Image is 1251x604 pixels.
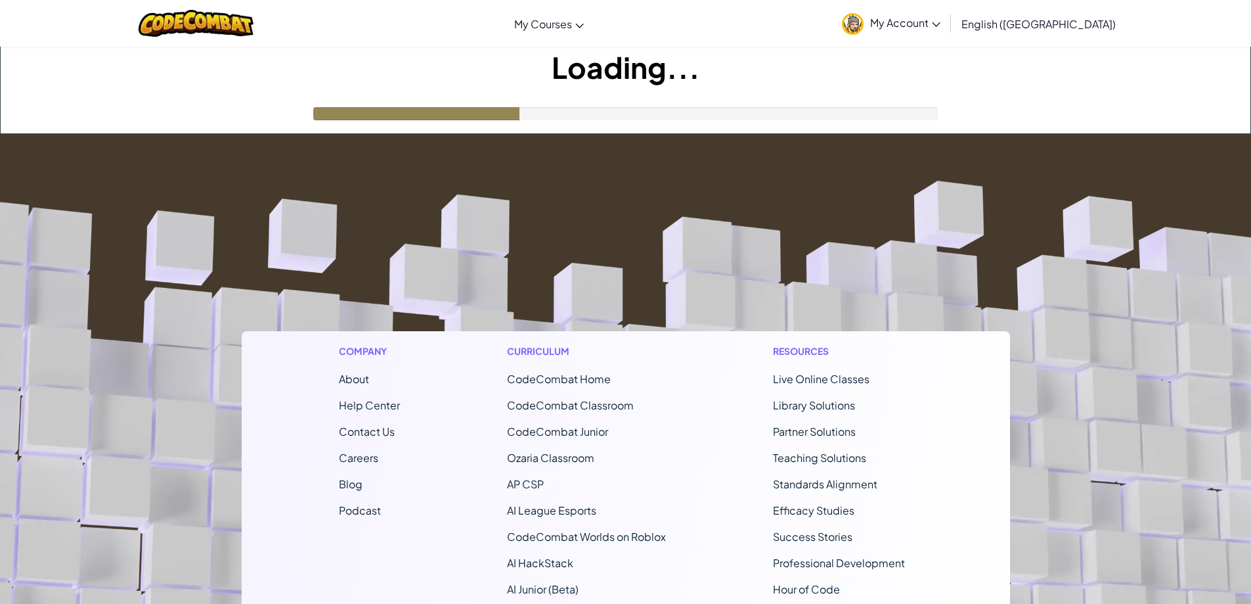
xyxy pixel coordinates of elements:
a: CodeCombat Classroom [507,398,634,412]
img: CodeCombat logo [139,10,253,37]
a: Help Center [339,398,400,412]
a: Efficacy Studies [773,503,854,517]
a: Library Solutions [773,398,855,412]
img: avatar [842,13,864,35]
h1: Resources [773,344,913,358]
a: AI League Esports [507,503,596,517]
a: Careers [339,451,378,465]
h1: Curriculum [507,344,666,358]
a: Standards Alignment [773,477,877,491]
span: Contact Us [339,425,395,438]
span: English ([GEOGRAPHIC_DATA]) [961,17,1116,31]
h1: Company [339,344,400,358]
a: Podcast [339,503,381,517]
a: AI HackStack [507,556,573,570]
a: Blog [339,477,362,491]
span: My Account [870,16,940,30]
a: AP CSP [507,477,544,491]
h1: Loading... [1,47,1250,87]
a: Hour of Code [773,582,840,596]
a: Professional Development [773,556,905,570]
a: Success Stories [773,530,852,544]
a: My Account [835,3,947,44]
a: CodeCombat Worlds on Roblox [507,530,666,544]
a: English ([GEOGRAPHIC_DATA]) [955,6,1122,41]
a: My Courses [508,6,590,41]
a: Ozaria Classroom [507,451,594,465]
a: Teaching Solutions [773,451,866,465]
a: AI Junior (Beta) [507,582,579,596]
span: My Courses [514,17,572,31]
span: CodeCombat Home [507,372,611,386]
a: CodeCombat Junior [507,425,608,438]
a: Live Online Classes [773,372,869,386]
a: Partner Solutions [773,425,856,438]
a: About [339,372,369,386]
